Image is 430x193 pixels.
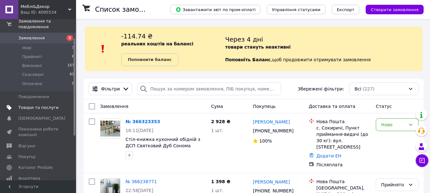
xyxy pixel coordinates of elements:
span: 1 шт. [211,188,223,193]
span: Через 4 дні [225,36,263,43]
span: (227) [363,86,375,91]
span: Покупці [18,154,35,160]
input: Пошук за номером замовлення, ПІБ покупця, номером телефону, Email, номером накладної [137,83,281,95]
button: Експорт [332,5,360,14]
div: Післяплата [317,162,371,168]
button: Завантажити звіт по пром-оплаті [170,5,260,14]
span: [DEMOGRAPHIC_DATA] [18,116,65,121]
span: Товари та послуги [18,105,59,110]
span: Доставка та оплата [309,104,356,109]
a: Стіл-книжка кухонний обідній з ДСП Святковий Дуб Сонома (1515x800x730) [125,137,200,155]
span: Скасовані [22,72,44,77]
span: 0 [72,81,74,87]
span: Управління статусами [272,7,320,12]
span: Експорт [337,7,355,12]
div: с. Сокиричі, Пункт приймання-видачі (до 30 кг): вул. [STREET_ADDRESS] [317,125,371,150]
span: Замовлення [18,35,45,41]
span: Покупець [253,104,275,109]
h1: Список замовлень [95,6,159,13]
span: 1 шт. [211,128,223,133]
span: Створити замовлення [371,7,419,12]
span: Нові [22,45,31,51]
b: реальних коштів на балансі [121,41,194,46]
span: Фільтри [101,86,120,92]
div: Нова Пошта [317,178,371,185]
span: Показники роботи компанії [18,126,59,138]
span: 61 [70,72,74,77]
b: Поповнити баланс [128,57,172,62]
span: Завантажити звіт по пром-оплаті [176,7,255,12]
span: Меблі&Декор [21,4,68,10]
div: Ваш ID: 4095534 [21,10,76,15]
a: № 366323353 [125,119,160,124]
span: Статус [376,104,392,109]
span: 3 [67,35,73,41]
button: Створити замовлення [366,5,424,14]
div: Нове [381,121,406,128]
div: Прийнято [381,181,406,188]
a: Поповнити баланс [121,53,178,66]
span: Замовлення [100,104,128,109]
b: товари стануть неактивні [225,44,291,50]
button: Управління статусами [267,5,325,14]
span: Всі [355,86,361,92]
div: [PHONE_NUMBER] [252,126,295,135]
img: :exclamation: [98,44,108,54]
span: 100% [259,138,272,143]
button: Чат з покупцем [416,154,428,167]
a: Додати ЕН [317,153,342,158]
span: -114.74 ₴ [121,32,153,40]
span: 6 [72,54,74,60]
span: 157 [67,63,74,69]
div: , щоб продовжити отримувати замовлення [225,32,422,66]
b: Поповніть Баланс [225,57,271,62]
span: Замовлення та повідомлення [18,18,76,30]
img: Фото товару [100,121,120,136]
span: Збережені фільтри: [298,86,344,92]
span: 3 [72,45,74,51]
span: Виконані [22,63,42,69]
span: 2 928 ₴ [211,119,230,124]
div: Нова Пошта [317,118,371,125]
span: Каталог ProSale [18,165,53,170]
a: № 366238771 [125,179,157,184]
a: [PERSON_NAME] [253,119,290,125]
span: Cума [211,104,223,109]
span: Оплачені [22,81,42,87]
span: Відгуки [18,143,35,149]
a: Створити замовлення [359,7,424,12]
span: Прийняті [22,54,42,60]
span: 22:58[DATE] [125,188,153,193]
a: [PERSON_NAME] [253,179,290,185]
span: Аналітика [18,176,40,181]
span: 16:11[DATE] [125,128,153,133]
span: 1 398 ₴ [211,179,230,184]
span: Повідомлення [18,94,49,100]
a: Фото товару [100,118,120,139]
